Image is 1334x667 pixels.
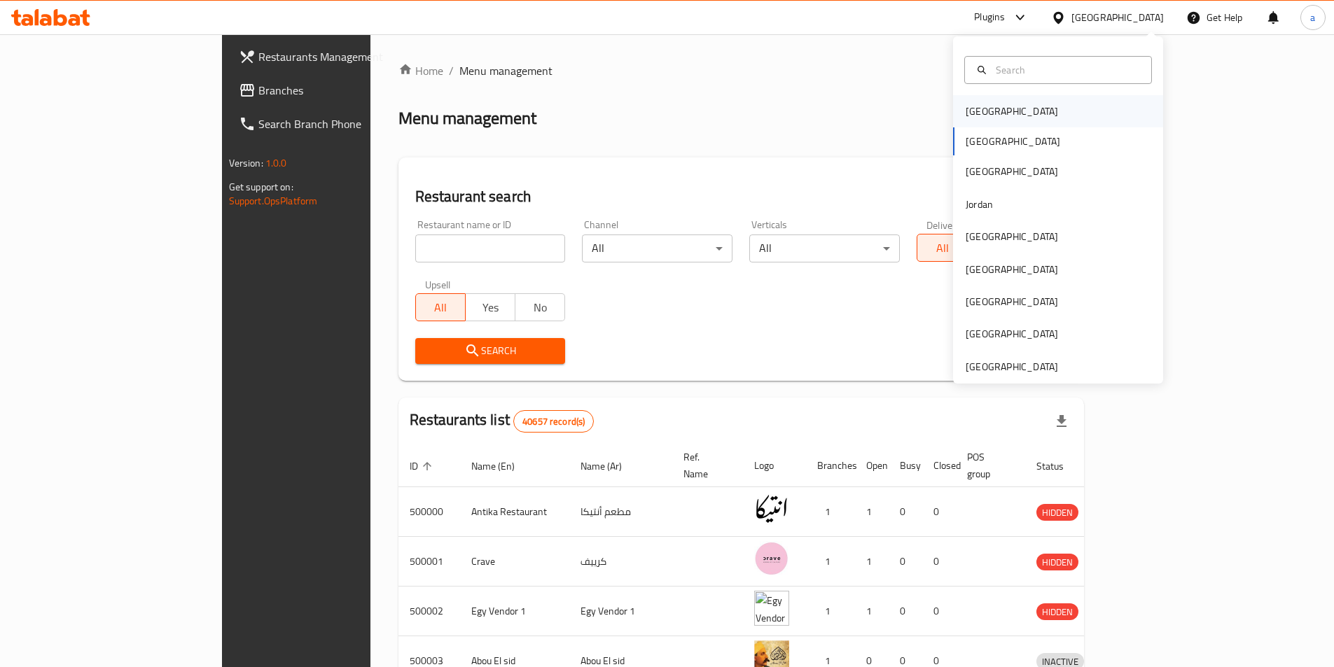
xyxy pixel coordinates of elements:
img: Antika Restaurant [754,491,789,526]
div: Export file [1045,405,1078,438]
span: Restaurants Management [258,48,433,65]
h2: Menu management [398,107,536,129]
span: Get support on: [229,178,293,196]
a: Branches [228,73,445,107]
span: Branches [258,82,433,99]
span: No [521,297,560,318]
th: Branches [806,444,855,487]
span: All [923,238,961,258]
div: Jordan [966,197,993,212]
nav: breadcrumb [398,62,1085,79]
div: [GEOGRAPHIC_DATA] [966,326,1058,342]
div: [GEOGRAPHIC_DATA] [966,164,1058,179]
div: Total records count [513,410,594,433]
div: All [582,234,732,262]
span: All [422,297,460,318]
a: Support.OpsPlatform [229,192,318,210]
div: [GEOGRAPHIC_DATA] [966,229,1058,244]
td: Egy Vendor 1 [569,587,672,636]
td: 0 [922,587,956,636]
td: Egy Vendor 1 [460,587,569,636]
div: [GEOGRAPHIC_DATA] [966,104,1058,119]
td: 0 [889,587,922,636]
span: Name (Ar) [581,458,640,475]
div: HIDDEN [1036,504,1078,521]
span: 40657 record(s) [514,415,593,428]
th: Busy [889,444,922,487]
span: HIDDEN [1036,554,1078,570]
td: 1 [806,537,855,587]
span: Search [426,342,555,360]
div: [GEOGRAPHIC_DATA] [1071,10,1164,25]
th: Logo [743,444,806,487]
span: Name (En) [471,458,533,475]
div: All [749,234,900,262]
h2: Restaurants list [410,409,595,433]
td: 1 [855,487,889,537]
span: ID [410,458,436,475]
span: Version: [229,154,263,172]
span: POS group [967,449,1008,482]
td: Antika Restaurant [460,487,569,537]
div: [GEOGRAPHIC_DATA] [966,294,1058,309]
span: a [1310,10,1315,25]
span: Yes [471,297,510,318]
span: Status [1036,458,1082,475]
td: 0 [922,537,956,587]
a: Restaurants Management [228,40,445,73]
h2: Restaurant search [415,186,1068,207]
button: Search [415,338,566,364]
td: 1 [806,487,855,537]
td: Crave [460,537,569,587]
button: No [515,293,565,321]
li: / [449,62,454,79]
span: Search Branch Phone [258,115,433,132]
span: Menu management [459,62,553,79]
td: كرييف [569,537,672,587]
td: 0 [889,487,922,537]
label: Delivery [926,220,961,230]
button: All [917,234,967,262]
input: Search [990,62,1143,78]
img: Egy Vendor 1 [754,591,789,626]
span: HIDDEN [1036,604,1078,620]
td: 0 [889,537,922,587]
button: All [415,293,466,321]
span: HIDDEN [1036,505,1078,521]
th: Open [855,444,889,487]
a: Search Branch Phone [228,107,445,141]
td: 1 [855,587,889,636]
label: Upsell [425,279,451,289]
td: 0 [922,487,956,537]
div: Plugins [974,9,1005,26]
button: Yes [465,293,515,321]
div: [GEOGRAPHIC_DATA] [966,262,1058,277]
span: Ref. Name [683,449,726,482]
input: Search for restaurant name or ID.. [415,234,566,262]
span: 1.0.0 [265,154,287,172]
th: Closed [922,444,956,487]
div: HIDDEN [1036,603,1078,620]
div: [GEOGRAPHIC_DATA] [966,359,1058,374]
td: مطعم أنتيكا [569,487,672,537]
td: 1 [855,537,889,587]
img: Crave [754,541,789,576]
td: 1 [806,587,855,636]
